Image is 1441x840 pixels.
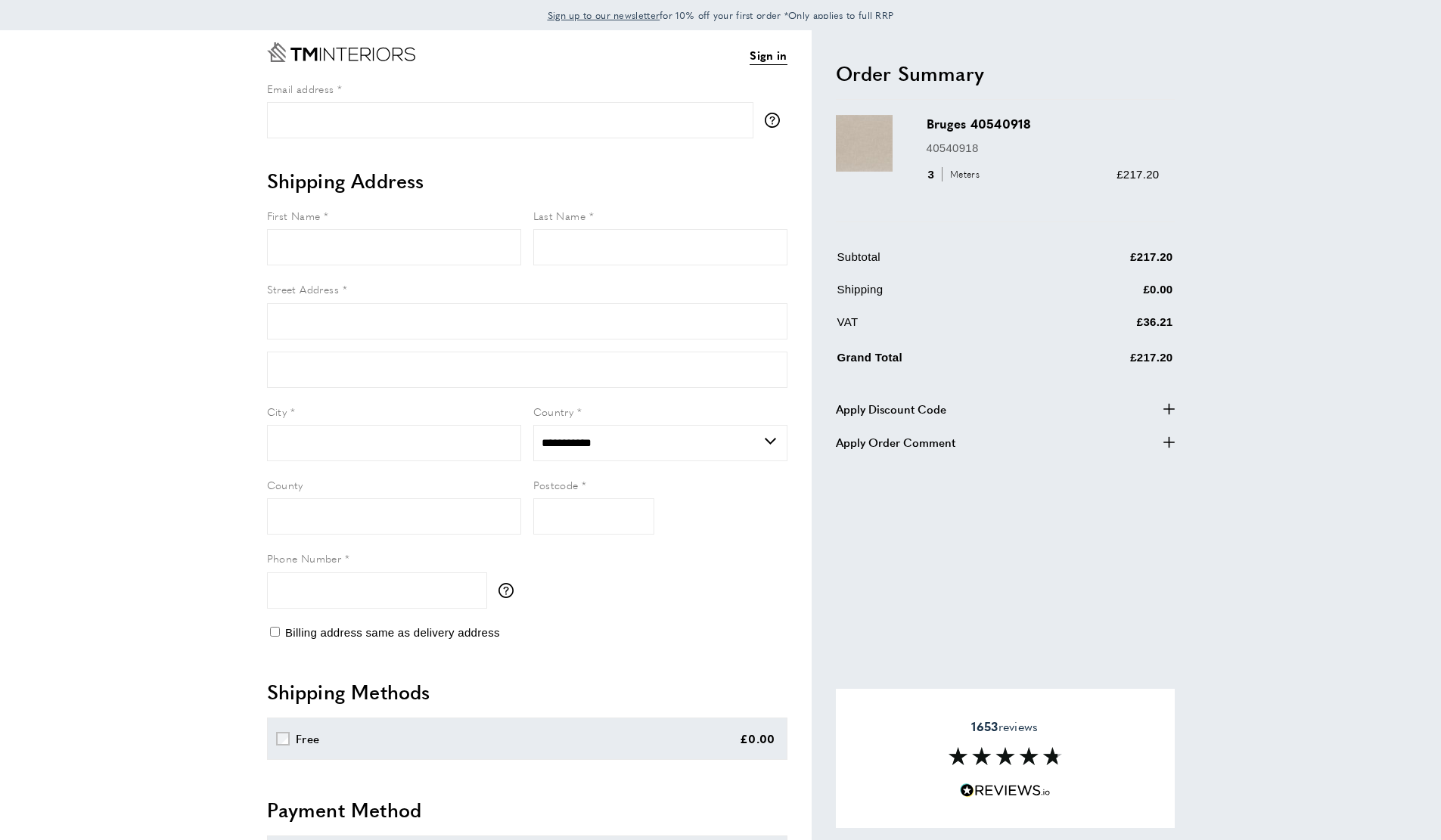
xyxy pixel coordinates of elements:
[837,248,1040,277] td: Subtotal
[267,404,287,419] span: City
[533,404,574,419] span: Country
[267,678,787,705] h2: Shipping Methods
[267,167,787,194] h2: Shipping Address
[267,477,303,492] span: County
[836,400,946,418] span: Apply Discount Code
[927,115,1160,132] h3: Bruges 40540918
[949,747,1062,765] img: Reviews section
[971,719,1038,734] span: reviews
[942,167,983,181] span: Meters
[750,46,787,65] a: Sign in
[837,313,1040,343] td: VAT
[267,42,415,62] a: Go to Home page
[960,783,1051,798] img: Reviews.io 5 stars
[267,550,342,566] span: Phone Number
[498,583,521,598] button: More information
[765,113,787,128] button: More information
[837,281,1040,310] td: Shipping
[1041,313,1173,343] td: £36.21
[1041,346,1173,378] td: £217.20
[927,139,1160,157] p: 40540918
[971,718,998,735] strong: 1653
[267,281,340,296] span: Street Address
[837,346,1040,378] td: Grand Total
[1116,168,1159,181] span: £217.20
[548,8,660,22] span: Sign up to our newsletter
[1041,248,1173,277] td: £217.20
[285,626,500,639] span: Billing address same as delivery address
[267,796,787,823] h2: Payment Method
[548,8,660,23] a: Sign up to our newsletter
[927,166,985,184] div: 3
[533,477,579,492] span: Postcode
[740,730,775,748] div: £0.00
[836,433,955,451] span: Apply Order Comment
[270,627,280,637] input: Billing address same as delivery address
[296,730,319,748] div: Free
[836,115,893,172] img: Bruges 40540918
[1041,281,1173,310] td: £0.00
[836,60,1175,87] h2: Order Summary
[533,208,586,223] span: Last Name
[548,8,894,22] span: for 10% off your first order *Only applies to full RRP
[267,208,321,223] span: First Name
[267,81,334,96] span: Email address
